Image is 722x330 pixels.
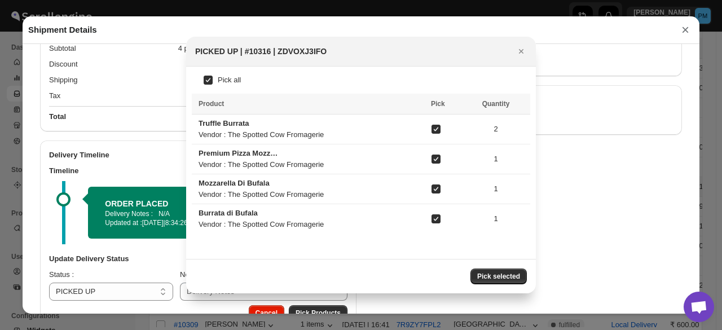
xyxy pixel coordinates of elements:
div: Burrata di Bufala [199,208,281,219]
h2: PICKED UP | #10316 | ZDVOXJ3IFO [195,46,327,57]
span: Product [199,100,224,108]
span: 1 [468,183,523,195]
div: Premium Pizza Mozzarella [199,148,281,159]
div: Open chat [684,292,714,322]
span: 1 [468,213,523,225]
div: Mozzarella Di Bufala [199,178,281,189]
span: Pick selected [477,272,520,281]
button: Close [513,43,529,59]
div: Truffle Burrata [199,118,281,129]
span: Pick [431,100,445,108]
span: 1 [468,153,523,165]
span: Vendor : The Spotted Cow Fromagerie [199,190,324,199]
span: Quantity [482,100,510,108]
button: Pick selected [470,269,527,284]
span: Vendor : The Spotted Cow Fromagerie [199,130,324,139]
span: Pick all [218,76,241,84]
span: 2 [468,124,523,135]
span: Vendor : The Spotted Cow Fromagerie [199,160,324,169]
span: Vendor : The Spotted Cow Fromagerie [199,220,324,228]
